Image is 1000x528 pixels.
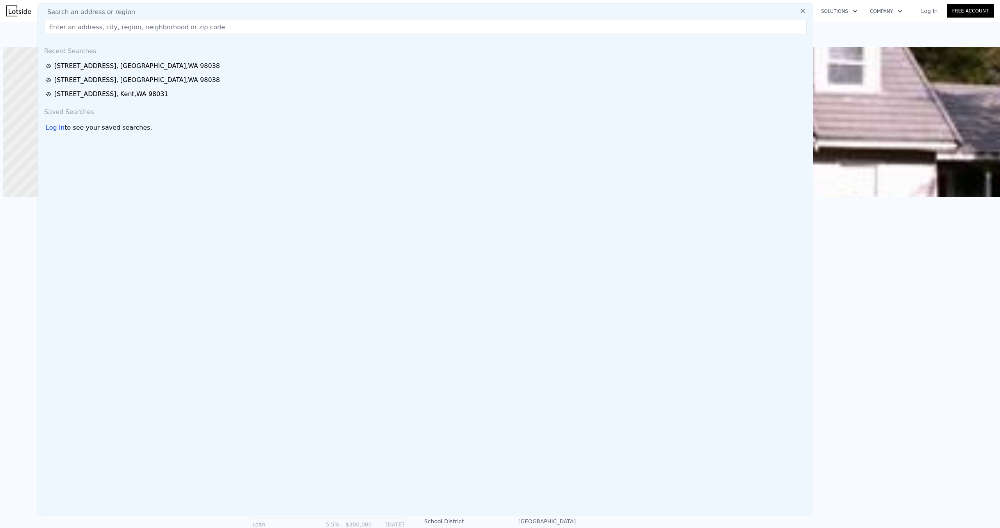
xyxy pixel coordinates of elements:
span: Search an address or region [41,7,135,17]
a: Log In [912,7,947,15]
div: School District [424,517,500,525]
a: [STREET_ADDRESS], [GEOGRAPHIC_DATA],WA 98038 [46,61,807,71]
a: Free Account [947,4,994,18]
a: [STREET_ADDRESS], Kent,WA 98031 [46,89,807,99]
a: [STREET_ADDRESS], [GEOGRAPHIC_DATA],WA 98038 [46,75,807,85]
div: Saved Searches [41,101,810,120]
input: Enter an address, city, region, neighborhood or zip code [44,20,807,34]
div: [GEOGRAPHIC_DATA] [500,517,576,525]
span: to see your saved searches. [64,123,152,132]
img: Lotside [6,5,31,16]
button: Company [864,4,909,18]
div: Log in [46,123,64,132]
div: [STREET_ADDRESS] , Kent , WA 98031 [54,89,168,99]
div: [STREET_ADDRESS] , [GEOGRAPHIC_DATA] , WA 98038 [54,61,220,71]
div: [STREET_ADDRESS] , [GEOGRAPHIC_DATA] , WA 98038 [54,75,220,85]
button: Solutions [815,4,864,18]
div: Recent Searches [41,40,810,59]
